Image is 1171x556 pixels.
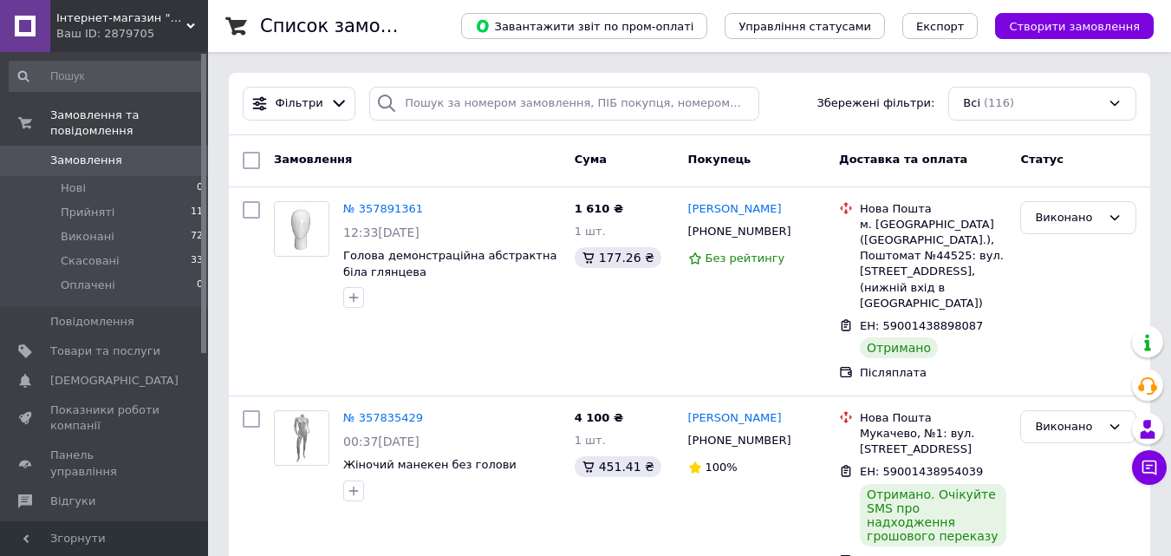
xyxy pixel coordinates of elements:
a: Жіночий манекен без голови [343,458,517,471]
button: Чат з покупцем [1132,450,1167,485]
span: Збережені фільтри: [816,95,934,112]
span: Управління статусами [738,20,871,33]
span: Завантажити звіт по пром-оплаті [475,18,693,34]
div: Нова Пошта [860,201,1006,217]
button: Створити замовлення [995,13,1154,39]
span: Прийняті [61,205,114,220]
span: Показники роботи компанії [50,402,160,434]
span: Без рейтингу [706,252,785,265]
input: Пошук [9,61,205,92]
div: Післяплата [860,365,1006,381]
span: (116) [984,96,1014,109]
a: № 357891361 [343,202,423,215]
button: Експорт [902,13,979,39]
span: 1 шт. [575,434,606,447]
span: Статус [1020,153,1064,166]
span: 33 [191,253,203,269]
span: Фільтри [276,95,323,112]
div: Нова Пошта [860,410,1006,426]
span: Повідомлення [50,314,134,330]
span: Замовлення [274,153,352,166]
div: [PHONE_NUMBER] [685,429,795,452]
span: Нові [61,180,86,196]
span: Відгуки [50,494,95,509]
span: 4 100 ₴ [575,411,623,424]
a: [PERSON_NAME] [688,201,782,218]
div: Мукачево, №1: вул. [STREET_ADDRESS] [860,426,1006,457]
span: Експорт [916,20,965,33]
span: ЕН: 59001438898087 [860,319,983,332]
span: Всі [963,95,980,112]
div: Виконано [1035,418,1101,436]
a: [PERSON_NAME] [688,410,782,427]
a: Фото товару [274,201,329,257]
img: Фото товару [276,202,328,256]
span: Замовлення [50,153,122,168]
div: м. [GEOGRAPHIC_DATA] ([GEOGRAPHIC_DATA].), Поштомат №44525: вул. [STREET_ADDRESS], (нижній вхід в... [860,217,1006,311]
div: Отримано. Очікуйте SMS про надходження грошового переказу [860,484,1006,546]
span: Замовлення та повідомлення [50,108,208,139]
a: Створити замовлення [978,19,1154,32]
img: Фото товару [290,411,314,465]
span: Панель управління [50,448,160,479]
div: 451.41 ₴ [575,456,661,477]
button: Управління статусами [725,13,885,39]
a: Фото товару [274,410,329,466]
span: Доставка та оплата [839,153,967,166]
span: ЕН: 59001438954039 [860,465,983,478]
span: Cума [575,153,607,166]
span: 0 [197,278,203,293]
a: № 357835429 [343,411,423,424]
span: 1 610 ₴ [575,202,623,215]
div: Виконано [1035,209,1101,227]
span: 11 [191,205,203,220]
span: Скасовані [61,253,120,269]
span: Товари та послуги [50,343,160,359]
div: 177.26 ₴ [575,247,661,268]
h1: Список замовлень [260,16,436,36]
span: Створити замовлення [1009,20,1140,33]
div: Ваш ID: 2879705 [56,26,208,42]
div: [PHONE_NUMBER] [685,220,795,243]
span: 12:33[DATE] [343,226,420,239]
span: Покупець [688,153,751,166]
span: Інтернет-магазин "ShopMall" [56,10,186,26]
span: 00:37[DATE] [343,435,420,448]
span: Виконані [61,229,114,245]
div: Отримано [860,337,938,358]
a: Голова демонстраційна абстрактна біла глянцева [343,249,556,278]
span: 0 [197,180,203,196]
span: 72 [191,229,203,245]
span: 100% [706,461,738,474]
span: Оплачені [61,278,115,293]
span: 1 шт. [575,225,606,238]
span: [DEMOGRAPHIC_DATA] [50,373,179,389]
button: Завантажити звіт по пром-оплаті [461,13,707,39]
input: Пошук за номером замовлення, ПІБ покупця, номером телефону, Email, номером накладної [369,87,758,121]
